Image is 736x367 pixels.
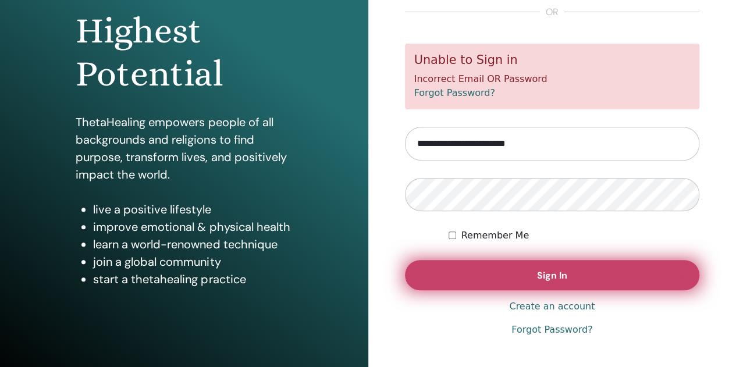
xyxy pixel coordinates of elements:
[76,113,292,183] p: ThetaHealing empowers people of all backgrounds and religions to find purpose, transform lives, a...
[509,300,595,313] a: Create an account
[461,229,529,243] label: Remember Me
[511,323,592,337] a: Forgot Password?
[414,87,495,98] a: Forgot Password?
[537,269,567,282] span: Sign In
[93,253,292,270] li: join a global community
[93,270,292,288] li: start a thetahealing practice
[93,218,292,236] li: improve emotional & physical health
[93,236,292,253] li: learn a world-renowned technique
[449,229,699,243] div: Keep me authenticated indefinitely or until I manually logout
[414,53,691,67] h5: Unable to Sign in
[540,5,564,19] span: or
[405,260,700,290] button: Sign In
[93,201,292,218] li: live a positive lifestyle
[405,44,700,109] div: Incorrect Email OR Password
